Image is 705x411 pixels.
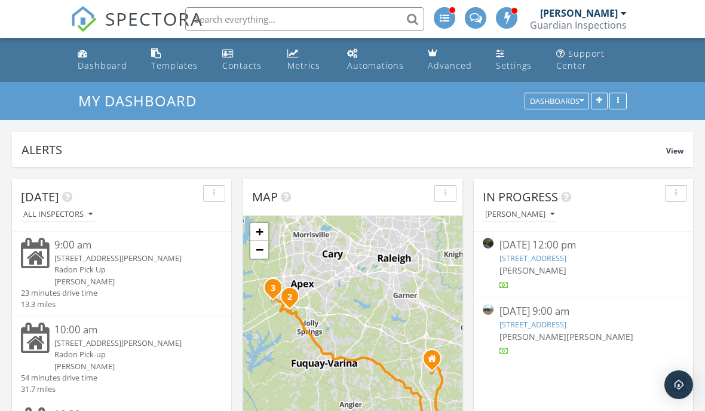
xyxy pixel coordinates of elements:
[566,331,633,342] span: [PERSON_NAME]
[483,189,558,205] span: In Progress
[432,358,439,366] div: 4917 Lee Dr, Garner NC 27529
[105,6,203,31] span: SPECTORA
[287,60,320,71] div: Metrics
[151,60,198,71] div: Templates
[496,60,532,71] div: Settings
[483,304,493,315] img: streetview
[483,238,493,249] img: streetview
[21,238,222,310] a: 9:00 am [STREET_ADDRESS][PERSON_NAME] Radon Pick Up [PERSON_NAME] 23 minutes drive time 13.3 miles
[491,43,542,77] a: Settings
[273,287,280,295] div: 2714 Hunter Woods Dr, Apex, NC 27502
[342,43,413,77] a: Automations (Advanced)
[78,60,127,71] div: Dashboard
[217,43,274,77] a: Contacts
[499,304,667,319] div: [DATE] 9:00 am
[54,361,206,372] div: [PERSON_NAME]
[664,370,693,399] div: Open Intercom Messenger
[525,93,589,110] button: Dashboards
[54,276,206,287] div: [PERSON_NAME]
[666,146,683,156] span: View
[290,296,297,303] div: 217 leland crest, Apex, NC 27539
[252,189,278,205] span: Map
[556,48,605,71] div: Support Center
[21,299,97,310] div: 13.3 miles
[499,238,667,253] div: [DATE] 12:00 pm
[283,43,333,77] a: Metrics
[499,319,566,330] a: [STREET_ADDRESS]
[499,331,566,342] span: [PERSON_NAME]
[54,338,206,349] div: [STREET_ADDRESS][PERSON_NAME]
[551,43,632,77] a: Support Center
[70,6,97,32] img: The Best Home Inspection Software - Spectora
[530,19,627,31] div: Guardian Inspections
[428,60,472,71] div: Advanced
[21,189,59,205] span: [DATE]
[21,384,97,395] div: 31.7 miles
[21,207,95,223] button: All Inspectors
[250,241,268,259] a: Zoom out
[21,372,97,384] div: 54 minutes drive time
[485,210,554,219] div: [PERSON_NAME]
[423,43,482,77] a: Advanced
[54,323,206,338] div: 10:00 am
[54,238,206,253] div: 9:00 am
[499,253,566,263] a: [STREET_ADDRESS]
[73,43,137,77] a: Dashboard
[483,304,684,357] a: [DATE] 9:00 am [STREET_ADDRESS] [PERSON_NAME][PERSON_NAME]
[483,207,557,223] button: [PERSON_NAME]
[287,293,292,302] i: 2
[78,91,207,111] a: My Dashboard
[70,16,203,41] a: SPECTORA
[146,43,208,77] a: Templates
[21,323,222,395] a: 10:00 am [STREET_ADDRESS][PERSON_NAME] Radon Pick-up [PERSON_NAME] 54 minutes drive time 31.7 miles
[250,223,268,241] a: Zoom in
[222,60,262,71] div: Contacts
[185,7,424,31] input: Search everything...
[347,60,404,71] div: Automations
[499,265,566,276] span: [PERSON_NAME]
[54,264,206,275] div: Radon Pick Up
[530,97,584,106] div: Dashboards
[54,253,206,264] div: [STREET_ADDRESS][PERSON_NAME]
[23,210,93,219] div: All Inspectors
[540,7,618,19] div: [PERSON_NAME]
[54,349,206,360] div: Radon Pick-up
[483,238,684,291] a: [DATE] 12:00 pm [STREET_ADDRESS] [PERSON_NAME]
[22,142,666,158] div: Alerts
[21,287,97,299] div: 23 minutes drive time
[271,284,275,293] i: 3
